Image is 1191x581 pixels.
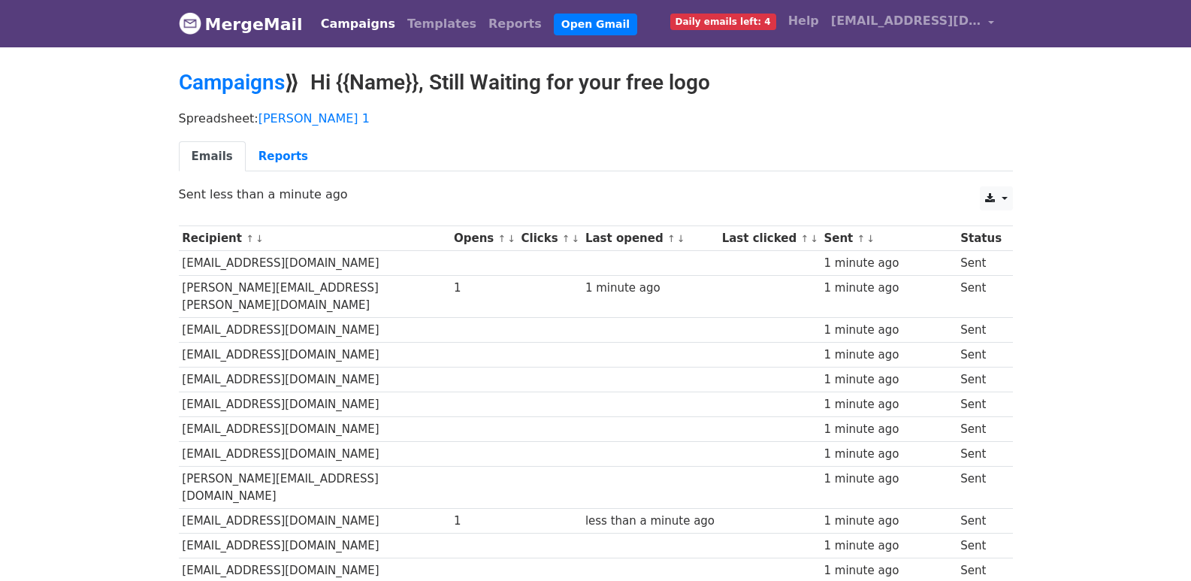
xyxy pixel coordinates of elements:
[825,6,1001,41] a: [EMAIL_ADDRESS][DOMAIN_NAME]
[585,280,715,297] div: 1 minute ago
[179,509,451,534] td: [EMAIL_ADDRESS][DOMAIN_NAME]
[258,111,370,126] a: [PERSON_NAME] 1
[866,233,875,244] a: ↓
[824,255,953,272] div: 1 minute ago
[824,471,953,488] div: 1 minute ago
[718,226,821,251] th: Last clicked
[179,141,246,172] a: Emails
[821,226,957,251] th: Sent
[454,513,514,530] div: 1
[179,70,1013,95] h2: ⟫ Hi {{Name}}, Still Waiting for your free logo
[824,280,953,297] div: 1 minute ago
[824,322,953,339] div: 1 minute ago
[824,562,953,579] div: 1 minute ago
[831,12,981,30] span: [EMAIL_ADDRESS][DOMAIN_NAME]
[957,251,1005,276] td: Sent
[824,346,953,364] div: 1 minute ago
[782,6,825,36] a: Help
[857,233,866,244] a: ↑
[179,276,451,318] td: [PERSON_NAME][EMAIL_ADDRESS][PERSON_NAME][DOMAIN_NAME]
[179,534,451,558] td: [EMAIL_ADDRESS][DOMAIN_NAME]
[179,392,451,417] td: [EMAIL_ADDRESS][DOMAIN_NAME]
[179,317,451,342] td: [EMAIL_ADDRESS][DOMAIN_NAME]
[800,233,809,244] a: ↑
[957,342,1005,367] td: Sent
[179,186,1013,202] p: Sent less than a minute ago
[482,9,548,39] a: Reports
[957,317,1005,342] td: Sent
[315,9,401,39] a: Campaigns
[497,233,506,244] a: ↑
[179,342,451,367] td: [EMAIL_ADDRESS][DOMAIN_NAME]
[179,442,451,467] td: [EMAIL_ADDRESS][DOMAIN_NAME]
[957,417,1005,442] td: Sent
[824,421,953,438] div: 1 minute ago
[824,513,953,530] div: 1 minute ago
[255,233,264,244] a: ↓
[585,513,715,530] div: less than a minute ago
[179,8,303,40] a: MergeMail
[670,14,776,30] span: Daily emails left: 4
[824,396,953,413] div: 1 minute ago
[810,233,818,244] a: ↓
[824,446,953,463] div: 1 minute ago
[450,226,518,251] th: Opens
[957,509,1005,534] td: Sent
[179,12,201,35] img: MergeMail logo
[179,226,451,251] th: Recipient
[246,141,321,172] a: Reports
[554,14,637,35] a: Open Gmail
[677,233,685,244] a: ↓
[572,233,580,244] a: ↓
[957,442,1005,467] td: Sent
[957,534,1005,558] td: Sent
[179,368,451,392] td: [EMAIL_ADDRESS][DOMAIN_NAME]
[582,226,718,251] th: Last opened
[957,368,1005,392] td: Sent
[667,233,676,244] a: ↑
[179,467,451,509] td: [PERSON_NAME][EMAIL_ADDRESS][DOMAIN_NAME]
[957,467,1005,509] td: Sent
[664,6,782,36] a: Daily emails left: 4
[957,392,1005,417] td: Sent
[179,251,451,276] td: [EMAIL_ADDRESS][DOMAIN_NAME]
[246,233,254,244] a: ↑
[562,233,570,244] a: ↑
[454,280,514,297] div: 1
[179,110,1013,126] p: Spreadsheet:
[179,417,451,442] td: [EMAIL_ADDRESS][DOMAIN_NAME]
[957,226,1005,251] th: Status
[824,371,953,389] div: 1 minute ago
[957,276,1005,318] td: Sent
[507,233,515,244] a: ↓
[518,226,582,251] th: Clicks
[179,70,285,95] a: Campaigns
[401,9,482,39] a: Templates
[824,537,953,555] div: 1 minute ago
